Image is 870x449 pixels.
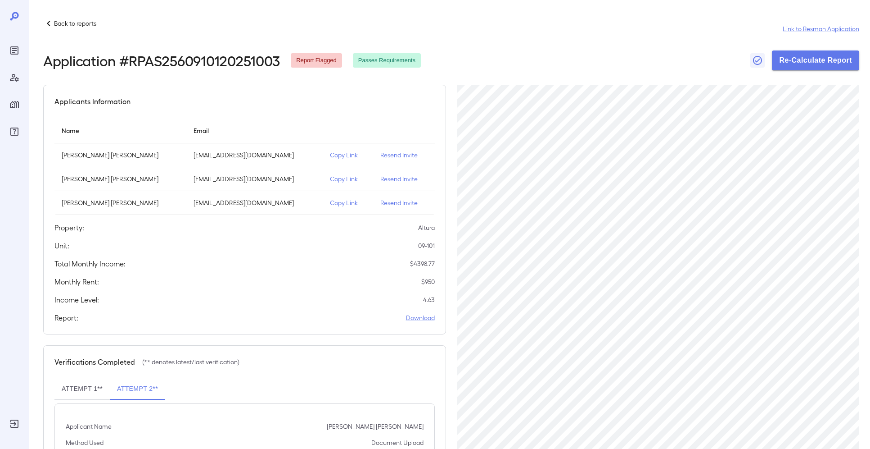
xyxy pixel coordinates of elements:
[380,174,428,183] p: Resend Invite
[66,422,112,431] p: Applicant Name
[62,151,179,160] p: [PERSON_NAME] [PERSON_NAME]
[7,124,22,139] div: FAQ
[142,357,239,367] p: (** denotes latest/last verification)
[194,174,316,183] p: [EMAIL_ADDRESS][DOMAIN_NAME]
[783,24,859,33] a: Link to Resman Application
[423,295,435,304] p: 4.63
[54,258,126,269] h5: Total Monthly Income:
[54,118,435,215] table: simple table
[54,276,99,287] h5: Monthly Rent:
[772,50,859,70] button: Re-Calculate Report
[54,294,99,305] h5: Income Level:
[110,378,165,400] button: Attempt 2**
[54,357,135,367] h5: Verifications Completed
[750,53,765,68] button: Close Report
[62,198,179,207] p: [PERSON_NAME] [PERSON_NAME]
[43,52,280,69] h2: Application # RPAS2560910120251003
[330,198,366,207] p: Copy Link
[353,56,421,65] span: Passes Requirements
[186,118,323,143] th: Email
[406,313,435,322] a: Download
[7,97,22,112] div: Manage Properties
[371,438,424,447] p: Document Upload
[54,312,78,323] h5: Report:
[54,222,84,233] h5: Property:
[194,198,316,207] p: [EMAIL_ADDRESS][DOMAIN_NAME]
[54,118,186,143] th: Name
[7,70,22,85] div: Manage Users
[330,151,366,160] p: Copy Link
[54,240,69,251] h5: Unit:
[380,151,428,160] p: Resend Invite
[194,151,316,160] p: [EMAIL_ADDRESS][DOMAIN_NAME]
[291,56,342,65] span: Report Flagged
[7,43,22,58] div: Reports
[62,174,179,183] p: [PERSON_NAME] [PERSON_NAME]
[54,19,96,28] p: Back to reports
[66,438,104,447] p: Method Used
[380,198,428,207] p: Resend Invite
[418,223,435,232] p: Altura
[418,241,435,250] p: 09-101
[54,378,110,400] button: Attempt 1**
[54,96,131,107] h5: Applicants Information
[410,259,435,268] p: $ 4398.77
[421,277,435,286] p: $ 950
[330,174,366,183] p: Copy Link
[327,422,424,431] p: [PERSON_NAME] [PERSON_NAME]
[7,417,22,431] div: Log Out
